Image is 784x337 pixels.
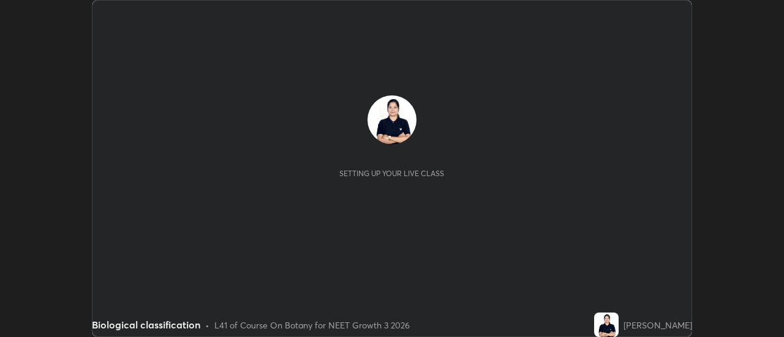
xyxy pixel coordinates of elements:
[214,319,410,331] div: L41 of Course On Botany for NEET Growth 3 2026
[594,313,619,337] img: 6112c12a2c27441c9b67f2bf0dcde0d6.jpg
[624,319,692,331] div: [PERSON_NAME]
[205,319,209,331] div: •
[367,95,417,144] img: 6112c12a2c27441c9b67f2bf0dcde0d6.jpg
[92,317,200,332] div: Biological classification
[339,169,444,178] div: Setting up your live class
